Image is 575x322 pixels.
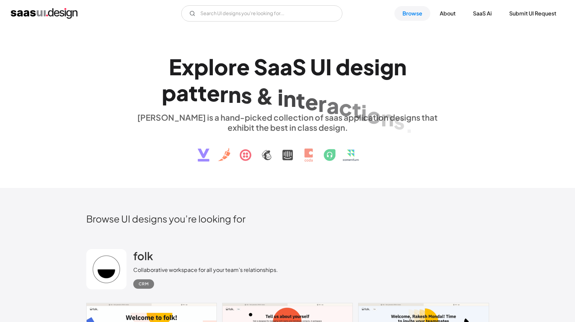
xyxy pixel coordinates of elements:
div: S [292,54,306,80]
form: Email Form [181,5,342,22]
div: x [182,54,194,80]
div: n [283,85,296,111]
a: SaaS Ai [465,6,500,21]
div: r [318,90,327,116]
div: Collaborative workspace for all your team’s relationships. [133,266,278,274]
div: o [367,102,381,128]
div: t [296,87,305,113]
div: p [162,80,176,106]
input: Search UI designs you're looking for... [181,5,342,22]
div: i [278,84,283,110]
div: t [198,80,207,106]
div: e [237,54,250,80]
div: g [380,54,394,80]
div: r [228,54,237,80]
div: a [280,54,292,80]
div: U [310,54,326,80]
div: & [256,83,274,109]
img: text, icon, saas logo [186,132,389,167]
div: n [228,81,241,107]
div: s [241,82,252,108]
div: n [381,105,394,131]
div: a [176,80,189,106]
h1: Explore SaaS UI design patterns & interactions. [133,54,442,106]
div: E [169,54,182,80]
a: Browse [394,6,430,21]
div: S [254,54,268,80]
div: e [207,80,220,106]
div: a [327,92,339,118]
div: [PERSON_NAME] is a hand-picked collection of saas application designs that exhibit the best in cl... [133,112,442,132]
div: . [405,111,414,137]
div: i [361,99,367,125]
div: s [363,54,374,80]
div: s [394,108,405,134]
div: n [394,54,406,80]
h2: folk [133,249,153,263]
a: About [432,6,464,21]
a: home [11,8,78,19]
div: c [339,95,352,121]
a: Submit UI Request [501,6,564,21]
div: CRM [139,280,149,288]
a: folk [133,249,153,266]
div: l [208,54,214,80]
div: o [214,54,228,80]
div: p [194,54,208,80]
div: t [352,97,361,123]
h2: Browse UI designs you’re looking for [86,213,489,225]
div: d [336,54,350,80]
div: e [305,89,318,115]
div: I [326,54,332,80]
div: e [350,54,363,80]
div: t [189,80,198,106]
div: i [374,54,380,80]
div: r [220,81,228,107]
div: a [268,54,280,80]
